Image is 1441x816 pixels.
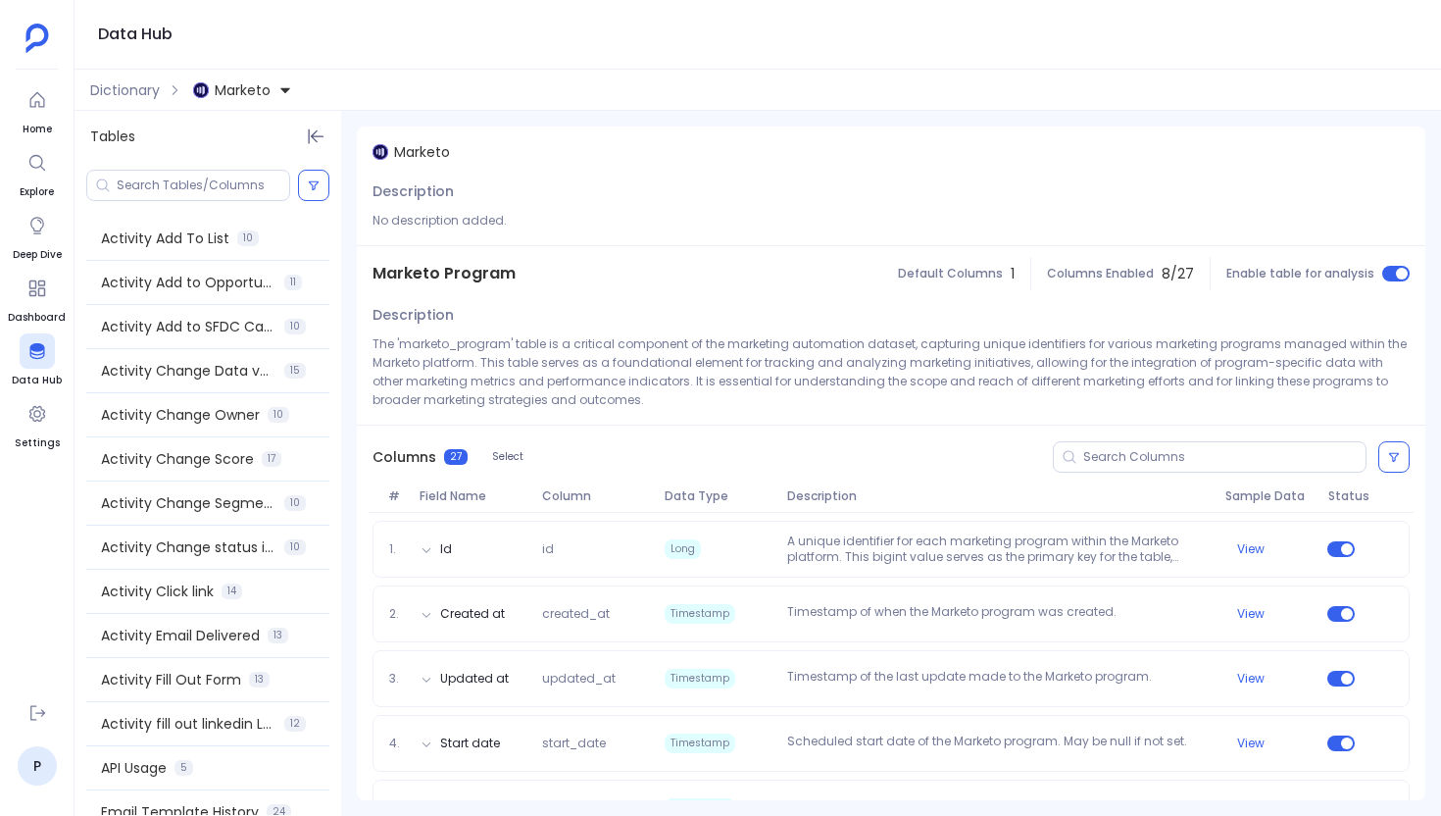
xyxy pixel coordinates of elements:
[1226,266,1374,281] span: Enable table for analysis
[779,734,1217,753] p: Scheduled start date of the Marketo program. May be null if not set.
[440,671,509,687] button: Updated at
[665,734,735,753] span: Timestamp
[1237,606,1265,622] button: View
[193,82,209,98] img: marketo.svg
[779,669,1217,688] p: Timestamp of the last update made to the Marketo program.
[381,671,412,687] span: 3.
[117,178,289,193] input: Search Tables/Columns
[779,488,1218,504] span: Description
[284,495,306,511] span: 10
[373,305,454,325] span: Description
[20,184,55,200] span: Explore
[101,582,214,601] span: Activity Click link
[15,435,60,451] span: Settings
[1083,449,1366,465] input: Search Columns
[373,334,1410,409] p: The 'marketo_program' table is a critical component of the marketing automation dataset, capturin...
[534,606,657,622] span: created_at
[373,447,436,467] span: Columns
[302,123,329,150] button: Hide Tables
[222,584,242,599] span: 14
[101,449,254,469] span: Activity Change Score
[373,181,454,201] span: Description
[779,604,1217,624] p: Timestamp of when the Marketo program was created.
[1237,736,1265,751] button: View
[1217,488,1319,504] span: Sample Data
[101,758,167,778] span: API Usage
[440,541,452,557] button: Id
[534,671,657,687] span: updated_at
[534,736,657,751] span: start_date
[284,319,306,334] span: 10
[20,145,55,200] a: Explore
[101,361,276,381] span: Activity Change Data value
[101,714,276,734] span: Activity fill out linkedin Led Gen Form
[101,493,276,513] span: Activity Change Segment
[101,317,276,336] span: Activity Add to SFDC Campaign
[444,449,468,465] span: 27
[1011,264,1015,283] span: 1
[284,363,306,379] span: 15
[101,229,229,248] span: Activity Add To List
[380,488,411,504] span: #
[284,539,306,555] span: 10
[215,80,271,100] span: Marketo
[12,373,62,388] span: Data Hub
[1320,488,1362,504] span: Status
[1047,266,1154,281] span: Columns Enabled
[657,488,779,504] span: Data Type
[1237,541,1265,557] button: View
[1162,264,1194,283] span: 8 / 27
[479,444,536,470] button: Select
[534,541,657,557] span: id
[440,736,500,751] button: Start date
[8,271,66,326] a: Dashboard
[13,247,62,263] span: Deep Dive
[412,488,534,504] span: Field Name
[779,534,1217,565] p: A unique identifier for each marketing program within the Marketo platform. This bigint value ser...
[373,262,516,285] span: Marketo Program
[440,606,505,622] button: Created at
[98,21,173,48] h1: Data Hub
[249,672,270,688] span: 13
[284,716,306,732] span: 12
[284,275,302,290] span: 11
[25,24,49,53] img: petavue logo
[101,626,260,645] span: Activity Email Delivered
[381,606,412,622] span: 2.
[373,211,1410,229] p: No description added.
[898,266,1003,281] span: Default Columns
[101,273,276,292] span: Activity Add to Opportunity
[101,405,260,425] span: Activity Change Owner
[373,144,388,160] img: marketo.svg
[12,333,62,388] a: Data Hub
[268,407,289,423] span: 10
[20,82,55,137] a: Home
[101,537,276,557] span: Activity Change status in SFDC Campaign
[15,396,60,451] a: Settings
[665,669,735,688] span: Timestamp
[262,451,281,467] span: 17
[18,746,57,786] a: P
[20,122,55,137] span: Home
[268,628,288,643] span: 13
[665,604,735,624] span: Timestamp
[174,760,193,776] span: 5
[381,736,412,751] span: 4.
[237,230,259,246] span: 10
[381,541,412,557] span: 1.
[394,142,450,162] span: Marketo
[534,488,657,504] span: Column
[101,670,241,689] span: Activity Fill Out Form
[13,208,62,263] a: Deep Dive
[90,80,160,100] span: Dictionary
[1237,671,1265,687] button: View
[665,539,701,559] span: Long
[8,310,66,326] span: Dashboard
[75,111,341,162] div: Tables
[189,75,296,106] button: Marketo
